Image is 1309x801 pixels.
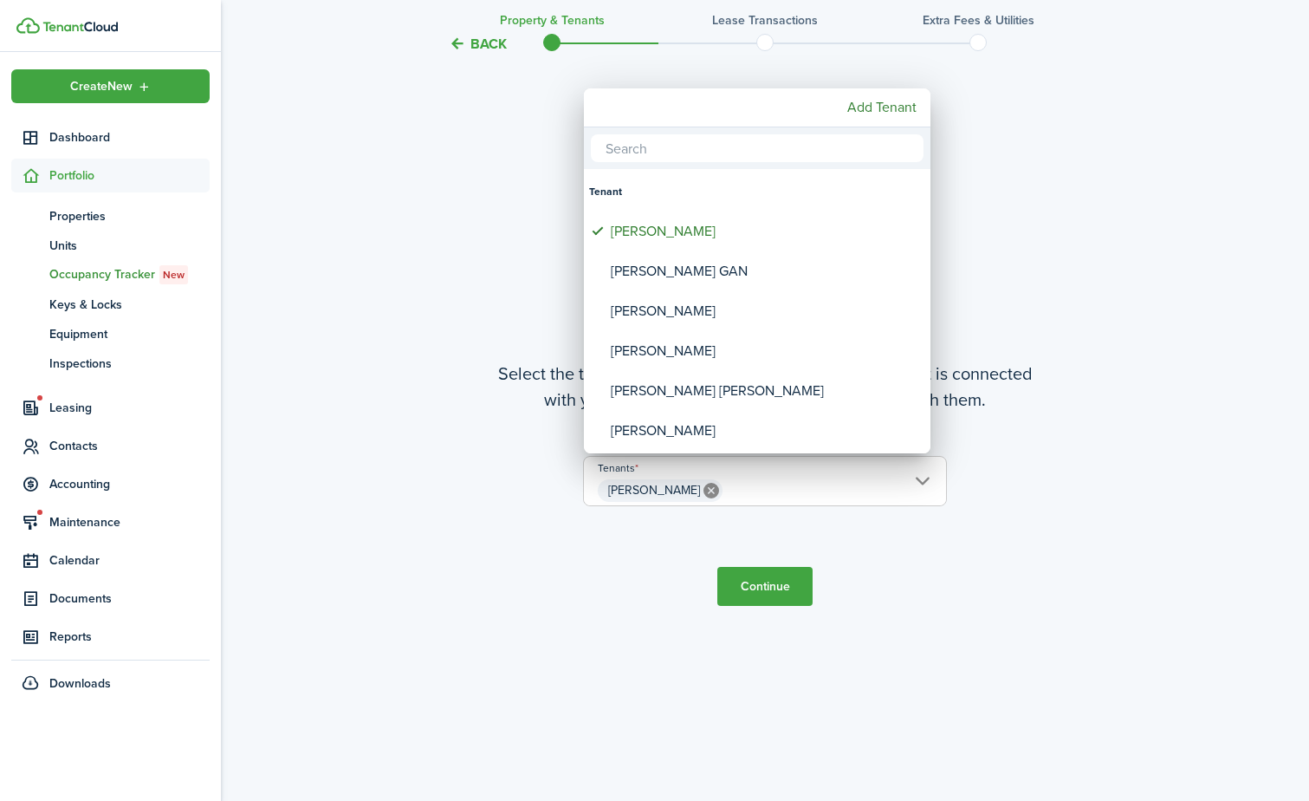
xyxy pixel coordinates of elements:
div: [PERSON_NAME] GAN [611,251,917,291]
div: [PERSON_NAME] [611,212,917,251]
input: Search [591,134,923,162]
div: Tenant [589,172,925,212]
mbsc-wheel: Tenants [584,169,930,453]
mbsc-button: Add Tenant [840,92,923,123]
div: [PERSON_NAME] [611,331,917,371]
div: [PERSON_NAME] [611,411,917,451]
div: [PERSON_NAME] [611,291,917,331]
div: [PERSON_NAME] [PERSON_NAME] [611,371,917,411]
